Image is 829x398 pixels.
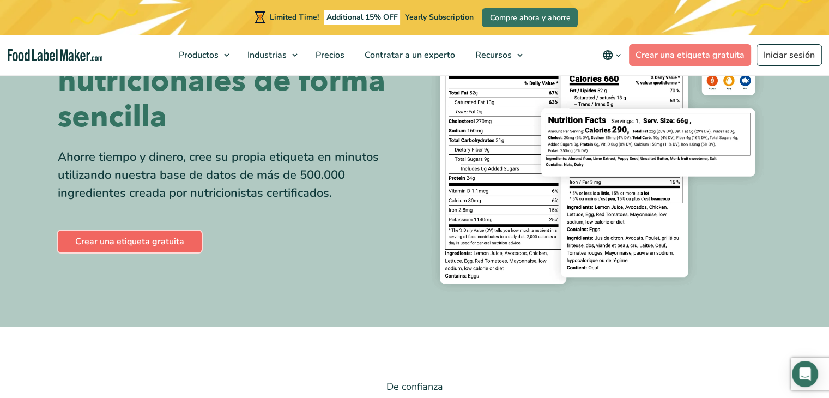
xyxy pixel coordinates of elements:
[306,35,352,75] a: Precios
[58,27,407,135] h1: Crea tablas nutricionales de forma sencilla
[58,231,202,252] a: Crear una etiqueta gratuita
[757,44,822,66] a: Iniciar sesión
[244,49,288,61] span: Industrias
[169,35,235,75] a: Productos
[270,12,319,22] span: Limited Time!
[324,10,401,25] span: Additional 15% OFF
[58,148,407,202] div: Ahorre tiempo y dinero, cree su propia etiqueta en minutos utilizando nuestra base de datos de má...
[176,49,220,61] span: Productos
[238,35,303,75] a: Industrias
[792,361,818,387] div: Open Intercom Messenger
[472,49,513,61] span: Recursos
[355,35,463,75] a: Contratar a un experto
[361,49,456,61] span: Contratar a un experto
[465,35,528,75] a: Recursos
[629,44,751,66] a: Crear una etiqueta gratuita
[405,12,473,22] span: Yearly Subscription
[58,379,772,395] p: De confianza
[482,8,578,27] a: Compre ahora y ahorre
[312,49,346,61] span: Precios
